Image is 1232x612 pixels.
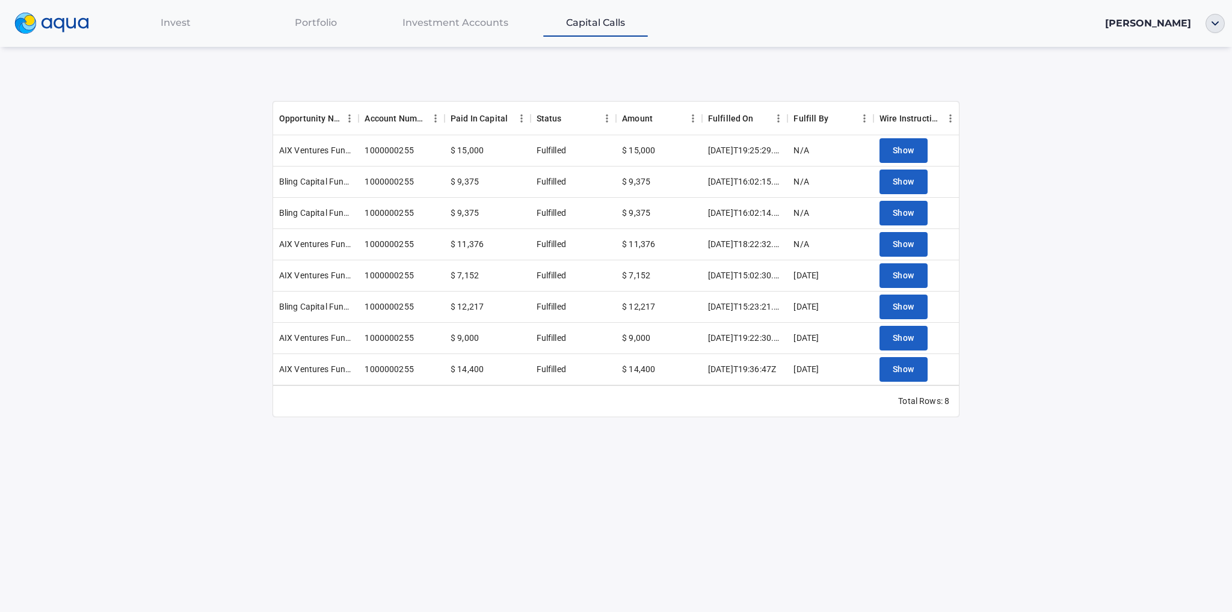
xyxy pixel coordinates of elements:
div: $ 11,376 [451,238,484,250]
span: Show [893,299,914,314]
div: AIX Ventures Fund II [279,363,353,375]
div: 1000000255 [365,144,414,156]
div: Opportunity Name [273,102,359,135]
div: Wire Instructions [879,102,941,135]
span: Show [893,237,914,252]
div: Status [531,102,617,135]
div: 2024-04-25T18:22:32.054283Z [708,238,782,250]
div: 2024-02-13T16:02:15.791852Z [708,176,782,188]
div: $ 7,152 [451,269,479,281]
div: 1000000255 [365,301,414,313]
div: $ 9,000 [451,332,479,344]
span: Show [893,331,914,346]
div: Amount [622,102,653,135]
span: Show [893,206,914,221]
div: AIX Ventures Fund II [279,144,353,156]
div: 1000000255 [365,363,414,375]
div: N/A [793,207,808,219]
div: Fulfill By [787,102,873,135]
button: Show [879,201,928,225]
button: Menu [941,109,959,127]
button: Show [879,263,928,288]
a: Capital Calls [525,10,665,35]
button: Show [879,295,928,319]
a: logo [7,10,106,37]
div: AIX Ventures Fund II [279,269,353,281]
div: Fulfilled On [708,102,754,135]
button: Show [879,138,928,163]
div: $ 14,400 [451,363,484,375]
img: ellipse [1206,14,1225,33]
div: Fulfilled [537,269,566,281]
div: Fulfilled [537,207,566,219]
div: Fulfilled On [702,102,788,135]
div: $ 9,000 [622,332,650,344]
button: Menu [769,109,787,127]
div: $ 11,376 [622,238,655,250]
span: Show [893,362,914,377]
a: Portfolio [245,10,386,35]
div: $ 14,400 [622,363,655,375]
button: Menu [684,109,702,127]
div: Fulfilled [537,238,566,250]
button: Menu [855,109,873,127]
div: Fulfilled [537,176,566,188]
div: $ 12,217 [622,301,655,313]
div: $ 9,375 [622,207,650,219]
div: Status [537,102,562,135]
span: Show [893,143,914,158]
div: Account Number [365,102,427,135]
div: 2025-08-04 [793,363,819,375]
div: 2024-08-28T15:02:30.332365Z [708,269,782,281]
span: [PERSON_NAME] [1105,17,1191,29]
div: Paid In Capital [445,102,531,135]
div: Bling Capital Fund IV Opps [279,207,353,219]
div: Opportunity Name [279,102,341,135]
div: 2025-06-04 [793,301,819,313]
span: Show [893,174,914,189]
div: 2024-02-13T16:02:14.991001Z [708,207,782,219]
div: N/A [793,144,808,156]
button: Show [879,232,928,257]
div: Fulfilled [537,144,566,156]
button: Show [879,326,928,350]
div: 2025-06-10T19:22:30.476296Z [708,332,782,344]
button: Menu [513,109,531,127]
div: Fulfilled [537,301,566,313]
div: 2023-10-03T19:25:29.390711Z [708,144,782,156]
div: Fulfill By [793,102,828,135]
div: $ 9,375 [451,207,479,219]
div: Account Number [359,102,445,135]
button: Menu [598,109,616,127]
div: 2025-05-30T15:23:21.723212Z [708,301,782,313]
div: 1000000255 [365,238,414,250]
div: $ 15,000 [622,144,655,156]
div: $ 12,217 [451,301,484,313]
div: 2024-08-30 [793,269,819,281]
div: Fulfilled [537,332,566,344]
span: Portfolio [295,17,337,28]
button: Menu [427,109,445,127]
div: Wire Instructions [873,102,959,135]
div: 2025-08-01T19:36:47Z [708,363,776,375]
div: Amount [616,102,702,135]
div: N/A [793,176,808,188]
span: Show [893,268,914,283]
div: $ 9,375 [622,176,650,188]
div: 1000000255 [365,176,414,188]
div: Total Rows: 8 [898,395,949,407]
div: $ 9,375 [451,176,479,188]
div: N/A [793,238,808,250]
div: Bling Capital Fund IV [279,301,353,313]
span: Invest [161,17,191,28]
button: Show [879,170,928,194]
div: Bling Capital Fund IV [279,176,353,188]
a: Invest [106,10,246,35]
div: $ 15,000 [451,144,484,156]
span: Investment Accounts [402,17,508,28]
div: AIX Ventures Fund II [279,332,353,344]
button: Menu [340,109,359,127]
div: 1000000255 [365,207,414,219]
a: Investment Accounts [386,10,526,35]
